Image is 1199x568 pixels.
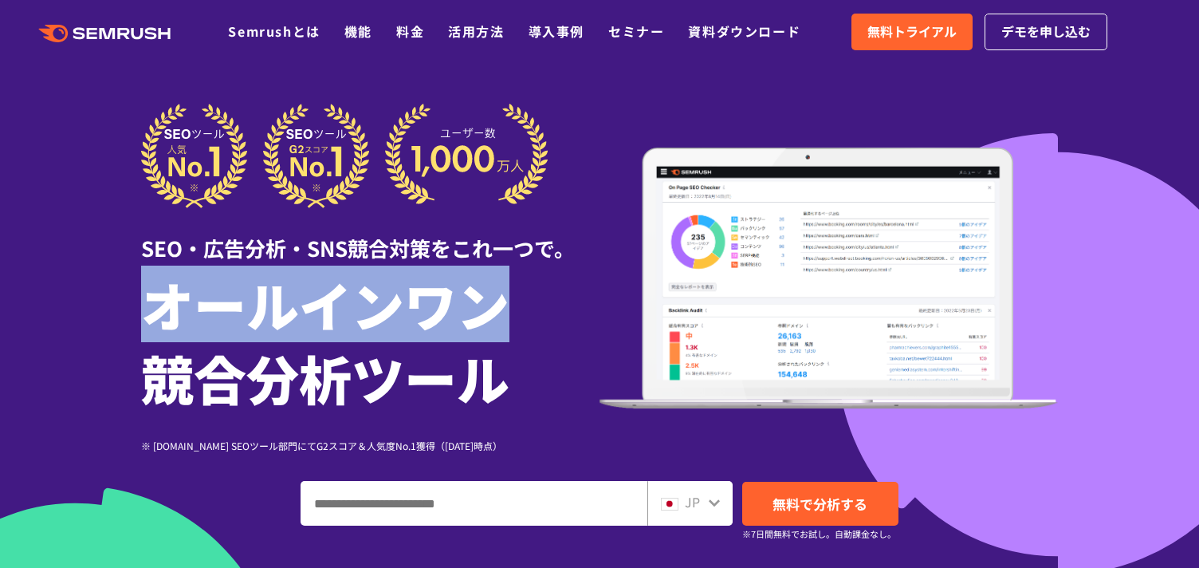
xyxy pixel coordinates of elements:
a: セミナー [608,22,664,41]
input: ドメイン、キーワードまたはURLを入力してください [301,482,647,525]
h1: オールインワン 競合分析ツール [141,267,599,414]
a: 活用方法 [448,22,504,41]
span: JP [685,492,700,511]
a: 導入事例 [529,22,584,41]
a: 無料で分析する [742,482,898,526]
span: 無料トライアル [867,22,957,42]
small: ※7日間無料でお試し。自動課金なし。 [742,527,896,542]
a: Semrushとは [228,22,320,41]
span: デモを申し込む [1001,22,1091,42]
span: 無料で分析する [772,494,867,514]
div: SEO・広告分析・SNS競合対策をこれ一つで。 [141,208,599,263]
a: 機能 [344,22,372,41]
a: 資料ダウンロード [688,22,800,41]
a: 料金 [396,22,424,41]
a: 無料トライアル [851,14,973,50]
div: ※ [DOMAIN_NAME] SEOツール部門にてG2スコア＆人気度No.1獲得（[DATE]時点） [141,438,599,453]
a: デモを申し込む [985,14,1107,50]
